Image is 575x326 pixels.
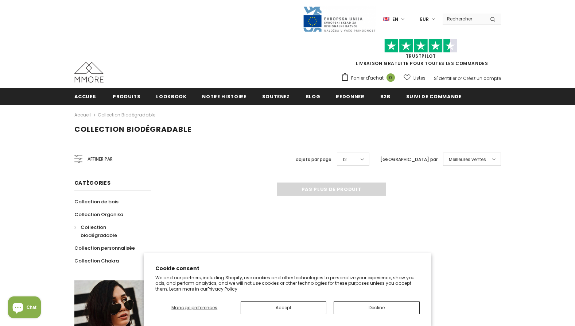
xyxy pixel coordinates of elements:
span: or [458,75,462,81]
span: Meilleures ventes [449,156,486,163]
a: Collection biodégradable [74,221,143,242]
img: Javni Razpis [303,6,376,32]
a: Panier d'achat 0 [341,73,399,84]
a: Blog [306,88,320,104]
span: Collection Organika [74,211,123,218]
button: Accept [241,301,326,314]
a: Redonner [336,88,364,104]
span: B2B [380,93,391,100]
img: i-lang-1.png [383,16,389,22]
a: Notre histoire [202,88,246,104]
a: B2B [380,88,391,104]
a: Lookbook [156,88,186,104]
span: Collection de bois [74,198,119,205]
img: Faites confiance aux étoiles pilotes [384,39,457,53]
span: EUR [420,16,429,23]
a: Collection Chakra [74,254,119,267]
a: soutenez [262,88,290,104]
span: Collection biodégradable [81,224,117,239]
inbox-online-store-chat: Shopify online store chat [6,296,43,320]
p: We and our partners, including Shopify, use cookies and other technologies to personalize your ex... [155,275,420,292]
label: objets par page [296,156,331,163]
span: Collection Chakra [74,257,119,264]
a: S'identifier [434,75,456,81]
span: Suivi de commande [406,93,462,100]
span: Redonner [336,93,364,100]
a: Accueil [74,111,91,119]
a: Collection personnalisée [74,242,135,254]
a: Javni Razpis [303,16,376,22]
a: Collection biodégradable [98,112,155,118]
a: Listes [404,72,426,84]
span: 12 [343,156,347,163]
a: Collection de bois [74,195,119,208]
img: Cas MMORE [74,62,104,83]
button: Manage preferences [155,301,233,314]
span: 0 [386,73,395,82]
span: Manage preferences [171,304,217,311]
span: Notre histoire [202,93,246,100]
a: Produits [113,88,140,104]
span: Catégories [74,179,111,187]
span: Affiner par [88,155,113,163]
label: [GEOGRAPHIC_DATA] par [380,156,438,163]
span: Collection personnalisée [74,245,135,252]
a: Privacy Policy [207,286,237,292]
span: Listes [413,74,426,82]
a: Créez un compte [463,75,501,81]
span: Panier d'achat [351,74,384,82]
span: en [392,16,398,23]
span: Collection biodégradable [74,124,191,134]
span: Produits [113,93,140,100]
h2: Cookie consent [155,265,420,272]
a: Accueil [74,88,97,104]
a: TrustPilot [406,53,436,59]
span: soutenez [262,93,290,100]
span: Accueil [74,93,97,100]
a: Collection Organika [74,208,123,221]
button: Decline [334,301,419,314]
span: Lookbook [156,93,186,100]
span: LIVRAISON GRATUITE POUR TOUTES LES COMMANDES [341,42,501,66]
input: Search Site [443,14,485,24]
span: Blog [306,93,320,100]
a: Suivi de commande [406,88,462,104]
